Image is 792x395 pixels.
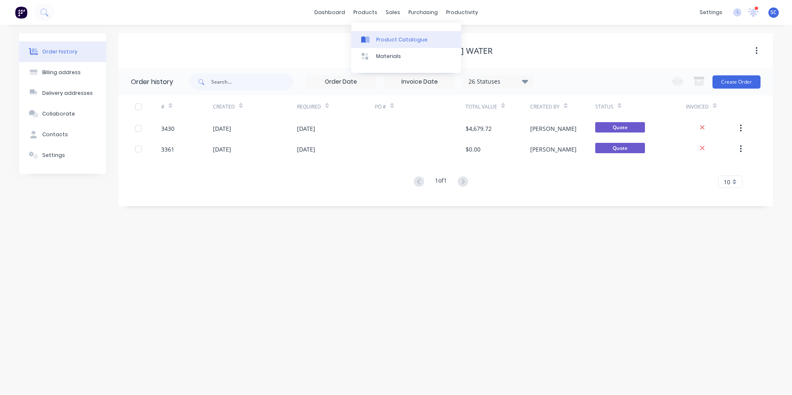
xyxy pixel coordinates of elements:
div: [PERSON_NAME] [530,124,577,133]
button: Settings [19,145,106,166]
input: Order Date [306,76,376,88]
div: $4,679.72 [466,124,492,133]
button: Collaborate [19,104,106,124]
div: 26 Statuses [464,77,533,86]
div: Billing address [42,69,81,76]
span: SC [770,9,777,16]
span: 10 [724,178,730,186]
div: Required [297,103,321,111]
div: Status [595,103,613,111]
img: Factory [15,6,27,19]
div: Required [297,95,375,118]
div: productivity [442,6,482,19]
a: Product Catalogue [351,31,461,48]
div: Created By [530,95,595,118]
div: [DATE] [213,145,231,154]
div: Status [595,95,686,118]
div: 3430 [161,124,174,133]
div: [DATE] [297,124,315,133]
button: Billing address [19,62,106,83]
div: [DATE] [297,145,315,154]
input: Invoice Date [385,76,454,88]
div: Order history [42,48,77,55]
div: 1 of 1 [435,176,447,188]
div: Order history [131,77,173,87]
div: Contacts [42,131,68,138]
div: Created [213,95,297,118]
div: sales [382,6,404,19]
div: # [161,95,213,118]
div: $0.00 [466,145,481,154]
a: dashboard [310,6,349,19]
div: Created By [530,103,560,111]
div: PO # [375,95,466,118]
div: Collaborate [42,110,75,118]
span: Quote [595,143,645,153]
div: Created [213,103,235,111]
div: Total Value [466,103,497,111]
span: Quote [595,122,645,132]
div: Settings [42,152,65,159]
div: Invoiced [686,95,738,118]
div: settings [695,6,727,19]
div: purchasing [404,6,442,19]
button: Contacts [19,124,106,145]
div: Product Catalogue [376,36,427,43]
div: [DATE] [213,124,231,133]
input: Search... [211,74,293,90]
div: PO # [375,103,386,111]
div: # [161,103,164,111]
div: products [349,6,382,19]
button: Delivery addresses [19,83,106,104]
button: Order history [19,41,106,62]
div: Delivery addresses [42,89,93,97]
div: [PERSON_NAME] [530,145,577,154]
div: 3361 [161,145,174,154]
div: Invoiced [686,103,709,111]
a: Materials [351,48,461,65]
div: Materials [376,53,401,60]
button: Create Order [712,75,761,89]
div: Total Value [466,95,530,118]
